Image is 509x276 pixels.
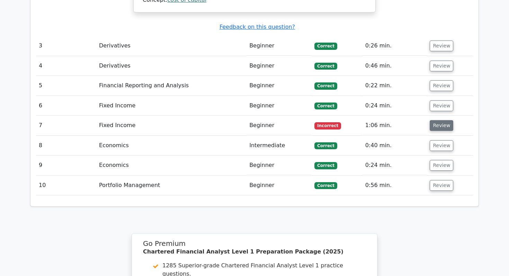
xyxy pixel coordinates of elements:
button: Review [430,120,453,131]
td: Fixed Income [96,96,247,116]
td: 0:22 min. [363,76,427,96]
td: 10 [36,176,96,195]
td: Beginner [247,76,312,96]
td: 0:56 min. [363,176,427,195]
td: 3 [36,36,96,56]
td: Economics [96,136,247,155]
td: 5 [36,76,96,96]
td: 8 [36,136,96,155]
button: Review [430,160,453,171]
td: Beginner [247,155,312,175]
button: Review [430,61,453,71]
span: Correct [314,43,337,50]
td: 0:24 min. [363,96,427,116]
button: Review [430,41,453,51]
td: 9 [36,155,96,175]
td: Portfolio Management [96,176,247,195]
td: 1:06 min. [363,116,427,135]
button: Review [430,80,453,91]
td: Beginner [247,96,312,116]
td: Beginner [247,36,312,56]
td: Derivatives [96,56,247,76]
td: 4 [36,56,96,76]
td: 0:40 min. [363,136,427,155]
td: Beginner [247,116,312,135]
td: Beginner [247,56,312,76]
td: Intermediate [247,136,312,155]
span: Correct [314,103,337,109]
td: 7 [36,116,96,135]
td: Beginner [247,176,312,195]
td: Derivatives [96,36,247,56]
td: Financial Reporting and Analysis [96,76,247,96]
td: 0:26 min. [363,36,427,56]
button: Review [430,100,453,111]
span: Correct [314,82,337,89]
span: Correct [314,182,337,189]
td: 0:46 min. [363,56,427,76]
button: Review [430,140,453,151]
span: Correct [314,162,337,169]
span: Correct [314,142,337,149]
span: Correct [314,63,337,70]
td: Fixed Income [96,116,247,135]
td: Economics [96,155,247,175]
td: 6 [36,96,96,116]
button: Review [430,180,453,191]
td: 0:24 min. [363,155,427,175]
span: Incorrect [314,122,341,129]
a: Feedback on this question? [220,24,295,30]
